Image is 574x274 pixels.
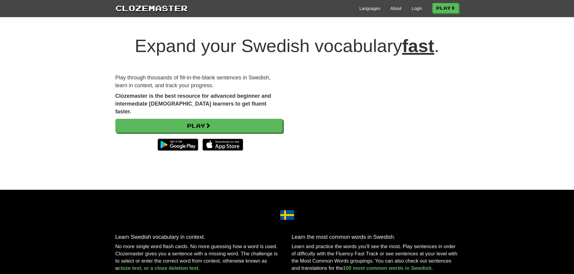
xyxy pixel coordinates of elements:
[115,234,283,240] h3: Learn Swedish vocabulary in context.
[359,5,380,11] a: Languages
[115,74,283,89] p: Play through thousands of fill-in-the-blank sentences in Swedish, learn in context, and track you...
[118,265,199,271] a: cloze test, or a cloze deletion test
[115,93,271,114] strong: Clozemaster is the best resource for advanced beginner and intermediate [DEMOGRAPHIC_DATA] learne...
[432,3,459,13] a: Play
[115,243,283,272] p: No more single word flash cards. No more guessing how a word is used. Clozemaster gives you a sen...
[202,139,243,151] img: Download_on_the_App_Store_Badge_US-UK_135x40-25178aeef6eb6b83b96f5f2d004eda3bffbb37122de64afbaef7...
[412,5,422,11] a: Login
[391,5,402,11] a: About
[155,136,201,154] img: Get it on Google Play
[343,265,431,271] a: 100 most common words in Swedish
[402,36,434,56] u: fast
[292,234,459,240] h3: Learn the most common words in Swedish.
[115,119,283,133] a: Play
[115,36,459,56] h1: Expand your Swedish vocabulary .
[292,243,459,272] p: Learn and practice the words you'll see the most. Play sentences in order of difficulty with the ...
[115,2,188,14] a: Clozemaster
